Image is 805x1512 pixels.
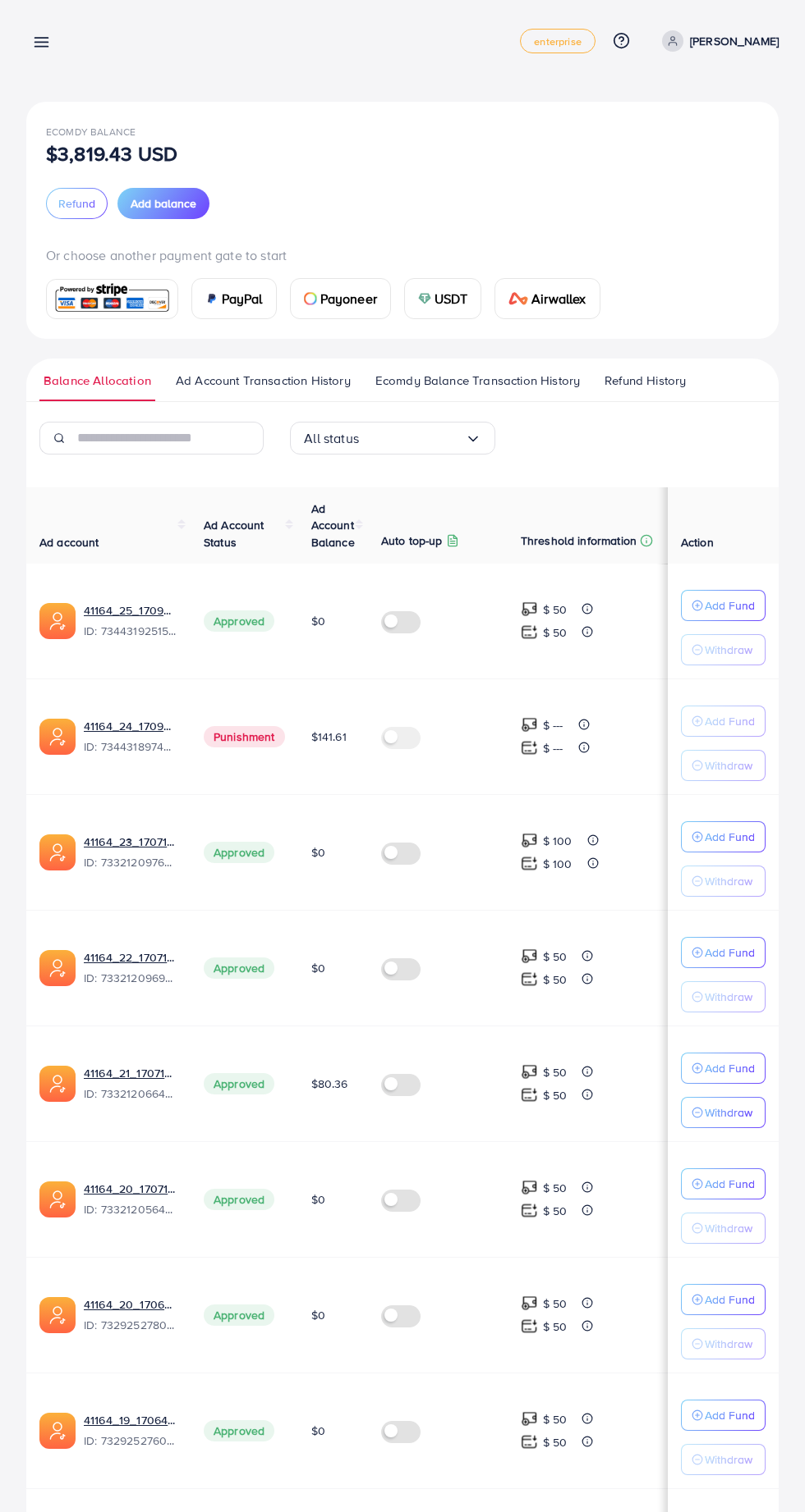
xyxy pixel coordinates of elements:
[543,1201,568,1221] p: $ 50
[521,1410,538,1427] img: top-up amount
[418,292,431,305] img: card
[84,718,177,756] div: <span class='underline'>41164_24_1709982576916</span></br>7344318974215340033
[84,602,177,619] a: 41164_25_1709982599082
[521,624,538,641] img: top-up amount
[705,1103,752,1122] p: Withdraw
[404,278,482,319] a: cardUSDT
[543,1317,568,1336] p: $ 50
[117,188,209,219] button: Add balance
[39,834,76,870] img: ic-ads-acc.e4c84228.svg
[84,738,177,755] span: ID: 7344318974215340033
[204,957,274,979] span: Approved
[543,1178,568,1198] p: $ 50
[521,948,538,965] img: top-up amount
[52,281,172,317] img: card
[655,30,779,52] a: [PERSON_NAME]
[84,1201,177,1217] span: ID: 7332120564271874049
[84,718,177,734] a: 41164_24_1709982576916
[705,1290,755,1309] p: Add Fund
[681,1213,766,1244] button: Withdraw
[494,278,600,319] a: cardAirwallex
[435,289,468,308] span: USDT
[508,292,528,305] img: card
[311,1423,325,1439] span: $0
[543,947,568,966] p: $ 50
[543,1062,568,1082] p: $ 50
[46,188,108,219] button: Refund
[46,279,178,319] a: card
[39,1181,76,1217] img: ic-ads-acc.e4c84228.svg
[84,1085,177,1102] span: ID: 7332120664427642882
[681,1444,766,1475] button: Withdraw
[681,1400,766,1431] button: Add Fund
[39,1066,76,1102] img: ic-ads-acc.e4c84228.svg
[84,1181,177,1197] a: 41164_20_1707142368069
[543,738,563,758] p: $ ---
[311,729,347,745] span: $141.61
[521,531,637,550] p: Threshold information
[681,534,714,550] span: Action
[521,855,538,872] img: top-up amount
[84,834,177,850] a: 41164_23_1707142475983
[681,634,766,665] button: Withdraw
[521,1295,538,1312] img: top-up amount
[131,195,196,212] span: Add balance
[304,292,317,305] img: card
[39,534,99,550] span: Ad account
[84,602,177,640] div: <span class='underline'>41164_25_1709982599082</span></br>7344319251534069762
[521,1318,538,1335] img: top-up amount
[39,1413,76,1449] img: ic-ads-acc.e4c84228.svg
[681,981,766,1012] button: Withdraw
[39,719,76,755] img: ic-ads-acc.e4c84228.svg
[311,613,325,629] span: $0
[521,832,538,849] img: top-up amount
[84,1296,177,1334] div: <span class='underline'>41164_20_1706474683598</span></br>7329252780571557890
[84,1317,177,1333] span: ID: 7329252780571557890
[84,1065,177,1081] a: 41164_21_1707142387585
[681,1284,766,1315] button: Add Fund
[84,834,177,871] div: <span class='underline'>41164_23_1707142475983</span></br>7332120976240689154
[543,970,568,989] p: $ 50
[204,1189,274,1210] span: Approved
[543,1294,568,1313] p: $ 50
[84,949,177,987] div: <span class='underline'>41164_22_1707142456408</span></br>7332120969684811778
[705,1058,755,1078] p: Add Fund
[543,623,568,642] p: $ 50
[705,871,752,891] p: Withdraw
[705,596,755,615] p: Add Fund
[290,278,391,319] a: cardPayoneer
[84,970,177,986] span: ID: 7332120969684811778
[84,1412,177,1450] div: <span class='underline'>41164_19_1706474666940</span></br>7329252760468127746
[204,1420,274,1441] span: Approved
[705,827,755,847] p: Add Fund
[46,125,136,139] span: Ecomdy Balance
[311,1076,348,1092] span: $80.36
[543,1409,568,1429] p: $ 50
[543,1085,568,1105] p: $ 50
[311,960,325,976] span: $0
[84,1181,177,1218] div: <span class='underline'>41164_20_1707142368069</span></br>7332120564271874049
[84,949,177,966] a: 41164_22_1707142456408
[359,426,465,451] input: Search for option
[204,1304,274,1326] span: Approved
[311,844,325,861] span: $0
[681,750,766,781] button: Withdraw
[46,245,759,265] p: Or choose another payment gate to start
[176,372,351,390] span: Ad Account Transaction History
[204,726,285,747] span: Punishment
[521,971,538,988] img: top-up amount
[222,289,263,308] span: PayPal
[521,1179,538,1196] img: top-up amount
[84,1065,177,1103] div: <span class='underline'>41164_21_1707142387585</span></br>7332120664427642882
[705,1450,752,1469] p: Withdraw
[84,623,177,639] span: ID: 7344319251534069762
[543,831,573,851] p: $ 100
[705,711,755,731] p: Add Fund
[204,842,274,863] span: Approved
[290,422,495,455] div: Search for option
[39,1297,76,1333] img: ic-ads-acc.e4c84228.svg
[705,1218,752,1238] p: Withdraw
[543,854,573,874] p: $ 100
[521,1433,538,1450] img: top-up amount
[521,739,538,756] img: top-up amount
